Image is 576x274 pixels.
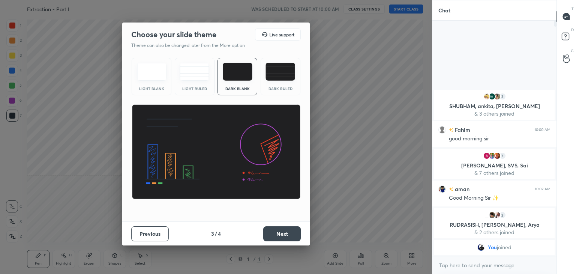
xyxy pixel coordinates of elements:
img: 3 [483,152,490,160]
span: joined [497,244,511,250]
p: Chat [432,0,456,20]
img: 74932a5905b243a3938085e7b8cebca0.jpg [493,93,501,100]
p: Theme can also be changed later from the More option [131,42,253,49]
img: default.png [438,126,446,134]
img: darkThemeBanner.d06ce4a2.svg [132,104,301,200]
p: [PERSON_NAME], SVS, Sai [439,163,550,169]
h4: 3 [211,230,214,238]
div: 7 [499,152,506,160]
img: darkRuledTheme.de295e13.svg [265,63,295,81]
h6: Fahim [453,126,470,134]
img: bce27960255a4b828818004faa9c9dd4.jpg [488,211,496,219]
img: darkTheme.f0cc69e5.svg [223,63,252,81]
div: 10:00 AM [534,128,550,132]
span: You [488,244,497,250]
img: d83185d68fda449d990f7eb15ff9bc2e.png [483,93,490,100]
p: G [571,48,574,54]
img: 18c46898b95a45f6a6619fa0e926901e.jpg [488,152,496,160]
img: 06bb0d84a8f94ea8a9cc27b112cd422f.jpg [477,244,485,251]
img: no-rating-badge.077c3623.svg [449,187,453,191]
img: 607f44c80d614809a291961f2dfcfff8.jpg [483,211,490,219]
div: grid [432,88,556,256]
img: no-rating-badge.077c3623.svg [449,128,453,132]
h2: Choose your slide theme [131,30,216,39]
h6: aman [453,185,469,193]
p: D [571,27,574,33]
img: lightTheme.e5ed3b09.svg [137,63,166,81]
p: SHUBHAM, ankita, [PERSON_NAME] [439,103,550,109]
h4: / [215,230,217,238]
button: Next [263,226,301,241]
img: lightRuledTheme.5fabf969.svg [180,63,209,81]
div: Dark Blank [222,87,252,90]
img: e6b1352b725f4328bd74b0dc1b91098a.jpg [438,185,446,193]
p: & 3 others joined [439,111,550,117]
div: Dark Ruled [265,87,295,90]
p: & 2 others joined [439,229,550,235]
h4: 4 [218,230,221,238]
h5: Live support [269,32,294,37]
img: 49ce785f0cd54aa0b66876ec8c9ffbe2.jpg [493,152,501,160]
div: 2 [499,211,506,219]
div: 10:02 AM [535,187,550,191]
div: 3 [499,93,506,100]
p: RUDRASISH, [PERSON_NAME], Arya [439,222,550,228]
button: Previous [131,226,169,241]
div: Light Ruled [180,87,210,90]
div: Good Morning Sir ✨ [449,194,550,202]
div: Light Blank [136,87,166,90]
div: good morning sir [449,135,550,143]
p: & 7 others joined [439,170,550,176]
img: 031e5d6df08244258ac4cfc497b28980.jpg [493,211,501,219]
p: T [571,6,574,12]
img: 3 [488,93,496,100]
